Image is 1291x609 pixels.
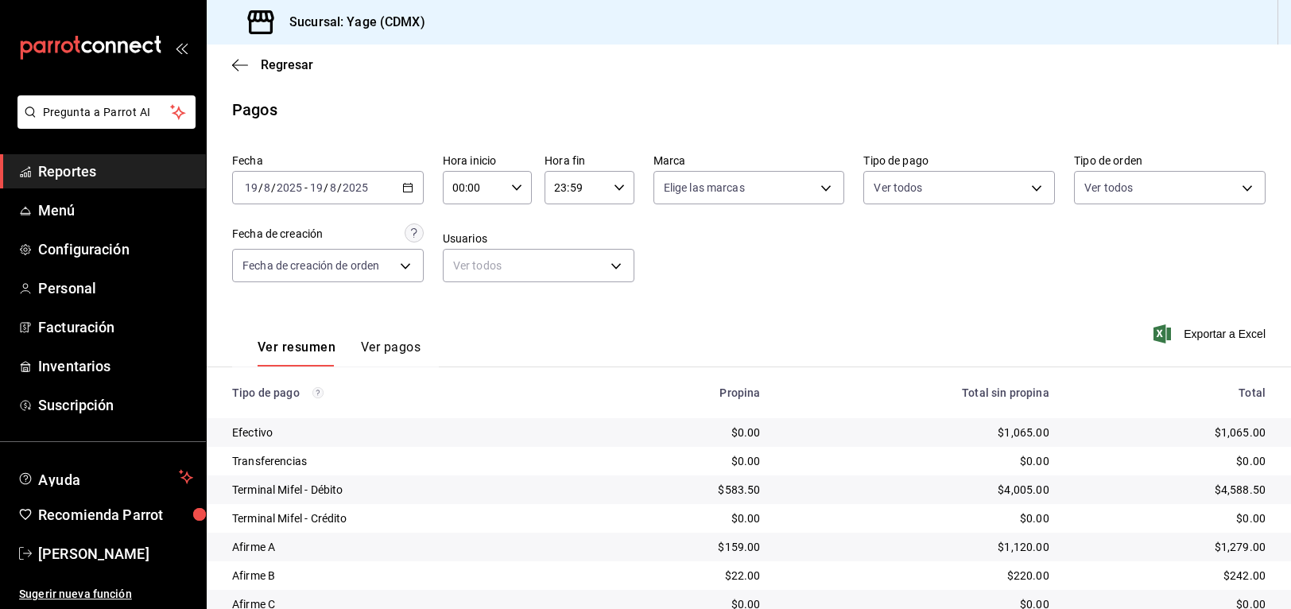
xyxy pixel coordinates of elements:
[232,510,587,526] div: Terminal Mifel - Crédito
[1075,453,1266,469] div: $0.00
[244,181,258,194] input: --
[11,115,196,132] a: Pregunta a Parrot AI
[232,539,587,555] div: Afirme A
[361,339,421,367] button: Ver pagos
[175,41,188,54] button: open_drawer_menu
[232,226,323,242] div: Fecha de creación
[664,180,745,196] span: Elige las marcas
[612,482,760,498] div: $583.50
[785,453,1049,469] div: $0.00
[443,155,532,166] label: Hora inicio
[1075,482,1266,498] div: $4,588.50
[612,568,760,584] div: $22.00
[232,57,313,72] button: Regresar
[258,339,335,367] button: Ver resumen
[19,586,193,603] span: Sugerir nueva función
[312,387,324,398] svg: Los pagos realizados con Pay y otras terminales son montos brutos.
[785,568,1049,584] div: $220.00
[863,155,1055,166] label: Tipo de pago
[43,104,171,121] span: Pregunta a Parrot AI
[38,277,193,299] span: Personal
[38,543,193,564] span: [PERSON_NAME]
[1075,568,1266,584] div: $242.00
[1075,425,1266,440] div: $1,065.00
[612,510,760,526] div: $0.00
[258,339,421,367] div: navigation tabs
[1075,539,1266,555] div: $1,279.00
[1074,155,1266,166] label: Tipo de orden
[242,258,379,273] span: Fecha de creación de orden
[785,539,1049,555] div: $1,120.00
[785,386,1049,399] div: Total sin propina
[309,181,324,194] input: --
[232,425,587,440] div: Efectivo
[1157,324,1266,343] button: Exportar a Excel
[443,249,634,282] div: Ver todos
[785,482,1049,498] div: $4,005.00
[337,181,342,194] span: /
[785,425,1049,440] div: $1,065.00
[785,510,1049,526] div: $0.00
[276,181,303,194] input: ----
[38,504,193,526] span: Recomienda Parrot
[277,13,425,32] h3: Sucursal: Yage (CDMX)
[258,181,263,194] span: /
[38,394,193,416] span: Suscripción
[874,180,922,196] span: Ver todos
[38,200,193,221] span: Menú
[1084,180,1133,196] span: Ver todos
[612,453,760,469] div: $0.00
[545,155,634,166] label: Hora fin
[324,181,328,194] span: /
[612,539,760,555] div: $159.00
[38,316,193,338] span: Facturación
[1075,386,1266,399] div: Total
[232,568,587,584] div: Afirme B
[38,355,193,377] span: Inventarios
[232,155,424,166] label: Fecha
[329,181,337,194] input: --
[304,181,308,194] span: -
[443,233,634,244] label: Usuarios
[342,181,369,194] input: ----
[232,386,587,399] div: Tipo de pago
[612,386,760,399] div: Propina
[271,181,276,194] span: /
[38,239,193,260] span: Configuración
[38,161,193,182] span: Reportes
[1075,510,1266,526] div: $0.00
[261,57,313,72] span: Regresar
[232,482,587,498] div: Terminal Mifel - Débito
[612,425,760,440] div: $0.00
[653,155,845,166] label: Marca
[232,453,587,469] div: Transferencias
[38,467,173,487] span: Ayuda
[263,181,271,194] input: --
[17,95,196,129] button: Pregunta a Parrot AI
[232,98,277,122] div: Pagos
